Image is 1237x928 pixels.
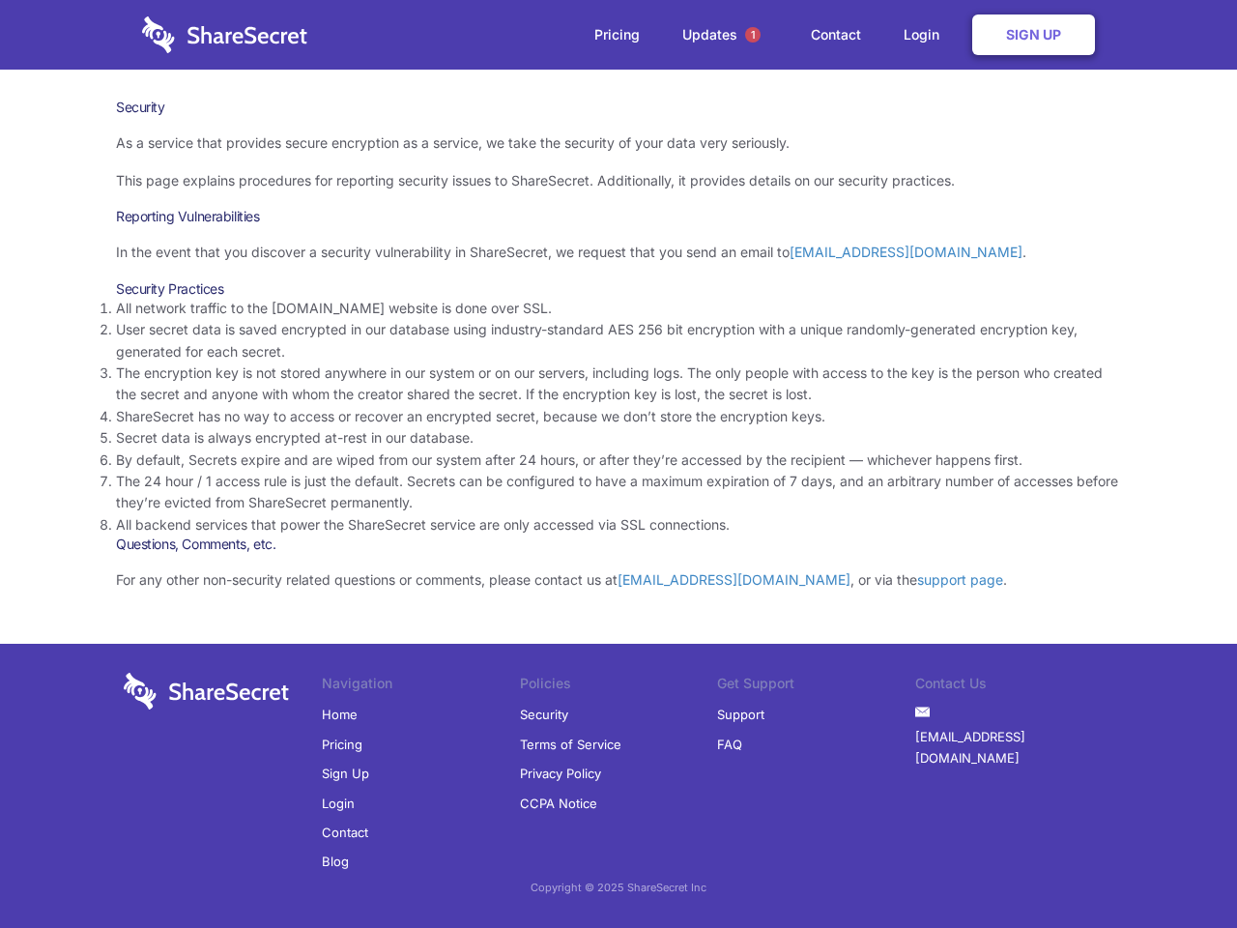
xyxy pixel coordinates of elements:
[116,362,1121,406] li: The encryption key is not stored anywhere in our system or on our servers, including logs. The on...
[520,789,597,818] a: CCPA Notice
[322,700,358,729] a: Home
[915,673,1113,700] li: Contact Us
[116,208,1121,225] h3: Reporting Vulnerabilities
[116,471,1121,514] li: The 24 hour / 1 access rule is just the default. Secrets can be configured to have a maximum expi...
[116,280,1121,298] h3: Security Practices
[322,818,368,847] a: Contact
[322,730,362,759] a: Pricing
[717,730,742,759] a: FAQ
[717,673,915,700] li: Get Support
[322,759,369,788] a: Sign Up
[972,14,1095,55] a: Sign Up
[116,514,1121,536] li: All backend services that power the ShareSecret service are only accessed via SSL connections.
[116,242,1121,263] p: In the event that you discover a security vulnerability in ShareSecret, we request that you send ...
[791,5,880,65] a: Contact
[618,571,850,588] a: [EMAIL_ADDRESS][DOMAIN_NAME]
[917,571,1003,588] a: support page
[116,298,1121,319] li: All network traffic to the [DOMAIN_NAME] website is done over SSL.
[915,722,1113,773] a: [EMAIL_ADDRESS][DOMAIN_NAME]
[322,789,355,818] a: Login
[884,5,968,65] a: Login
[124,673,289,710] img: logo-wordmark-white-trans-d4663122ce5f474addd5e946df7df03e33cb6a1c49d2221995e7729f52c070b2.svg
[116,132,1121,154] p: As a service that provides secure encryption as a service, we take the security of your data very...
[790,244,1022,260] a: [EMAIL_ADDRESS][DOMAIN_NAME]
[520,673,718,700] li: Policies
[116,569,1121,591] p: For any other non-security related questions or comments, please contact us at , or via the .
[116,449,1121,471] li: By default, Secrets expire and are wiped from our system after 24 hours, or after they’re accesse...
[322,673,520,700] li: Navigation
[575,5,659,65] a: Pricing
[116,427,1121,449] li: Secret data is always encrypted at-rest in our database.
[520,730,621,759] a: Terms of Service
[116,319,1121,362] li: User secret data is saved encrypted in our database using industry-standard AES 256 bit encryptio...
[116,99,1121,116] h1: Security
[745,27,761,43] span: 1
[717,700,764,729] a: Support
[520,700,568,729] a: Security
[520,759,601,788] a: Privacy Policy
[116,536,1121,553] h3: Questions, Comments, etc.
[322,847,349,876] a: Blog
[116,170,1121,191] p: This page explains procedures for reporting security issues to ShareSecret. Additionally, it prov...
[142,16,307,53] img: logo-wordmark-white-trans-d4663122ce5f474addd5e946df7df03e33cb6a1c49d2221995e7729f52c070b2.svg
[116,406,1121,427] li: ShareSecret has no way to access or recover an encrypted secret, because we don’t store the encry...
